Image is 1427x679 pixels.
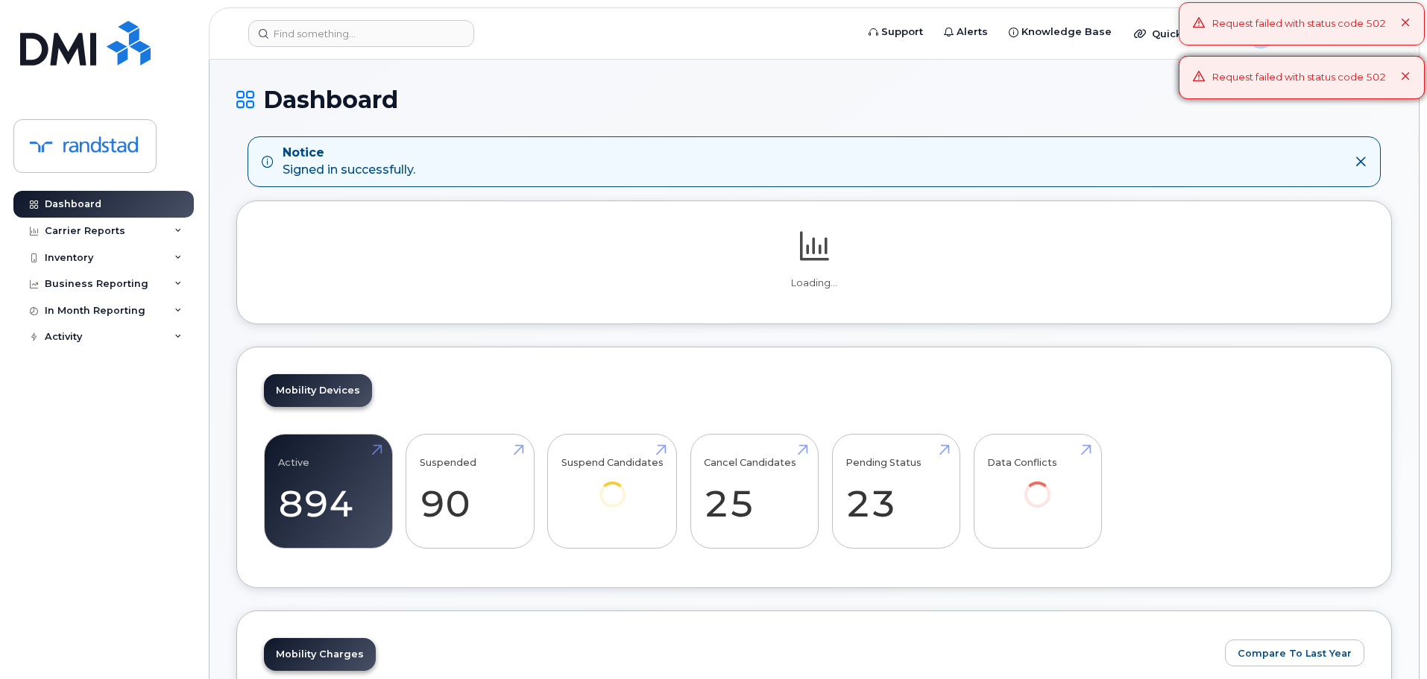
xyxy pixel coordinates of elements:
strong: Notice [283,145,415,162]
div: Request failed with status code 502 [1212,70,1386,85]
button: Compare To Last Year [1225,639,1364,666]
a: Mobility Charges [264,638,376,671]
h1: Dashboard [236,86,1392,113]
div: Request failed with status code 502 [1212,16,1386,31]
span: Compare To Last Year [1238,646,1352,660]
div: Signed in successfully. [283,145,415,179]
a: Active 894 [278,442,379,540]
a: Cancel Candidates 25 [704,442,804,540]
p: Loading... [264,277,1364,290]
a: Suspend Candidates [561,442,664,528]
a: Mobility Devices [264,374,372,407]
a: Data Conflicts [987,442,1088,528]
a: Suspended 90 [420,442,520,540]
a: Pending Status 23 [845,442,946,540]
